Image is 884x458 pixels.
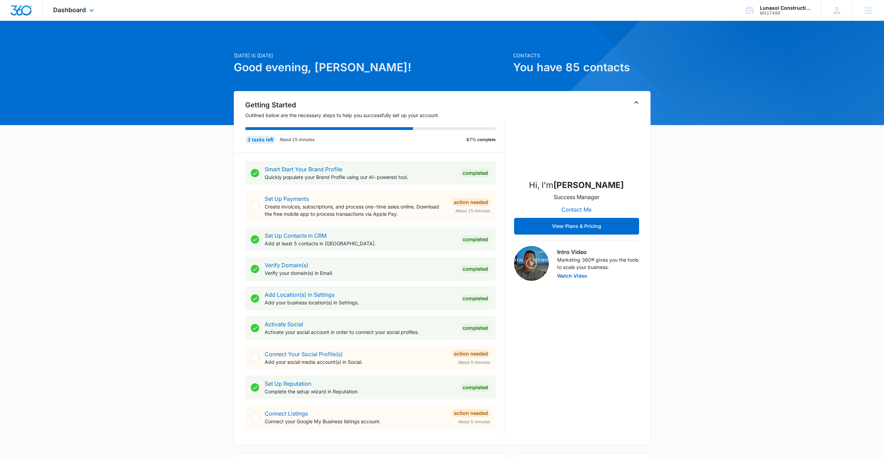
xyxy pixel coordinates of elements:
p: Quickly populate your Brand Profile using our AI-powered tool. [265,173,455,181]
p: Activate your social account in order to connect your social profiles. [265,328,455,336]
img: Christian Kellogg [542,104,611,173]
p: Hi, I'm [529,179,624,191]
img: Intro Video [514,246,549,281]
div: Completed [461,235,490,244]
h3: Intro Video [557,248,639,256]
p: Marketing 360® gives you the tools to scale your business. [557,256,639,271]
p: Connect your Google My Business listings account. [265,418,446,425]
a: Connect Listings [265,410,308,417]
p: Complete the setup wizard in Reputation. [265,388,455,395]
span: About 15 minutes [455,208,490,214]
strong: [PERSON_NAME] [553,180,624,190]
span: About 5 minutes [458,359,490,366]
a: Verify Domain(s) [265,262,308,269]
a: Activate Social [265,321,303,328]
a: Connect Your Social Profile(s) [265,351,343,358]
h1: You have 85 contacts [513,59,651,76]
h2: Getting Started [245,100,504,110]
div: Action Needed [452,409,490,417]
button: Contact Me [554,201,598,218]
button: Watch Video [557,273,587,278]
div: 3 tasks left [245,136,275,144]
div: Action Needed [452,198,490,206]
p: Create invoices, subscriptions, and process one-time sales online. Download the free mobile app t... [265,203,446,218]
p: Success Manager [554,193,600,201]
a: Set Up Payments [265,195,309,202]
a: Set Up Reputation [265,380,311,387]
a: Set Up Contacts in CRM [265,232,327,239]
p: Contacts [513,52,651,59]
div: Completed [461,324,490,332]
span: Dashboard [53,6,86,14]
div: Completed [461,265,490,273]
p: Verify your domain(s) in Email. [265,269,455,277]
p: [DATE] is [DATE] [234,52,509,59]
div: Action Needed [452,350,490,358]
button: View Plans & Pricing [514,218,639,235]
h1: Good evening, [PERSON_NAME]! [234,59,509,76]
a: Add Location(s) in Settings [265,291,334,298]
button: Toggle Collapse [632,98,641,107]
p: About 25 minutes [280,137,314,143]
p: Add your social media account(s) in Social. [265,358,446,366]
div: account id [760,11,811,16]
span: About 5 minutes [458,419,490,425]
a: Smart Start Your Brand Profile [265,166,342,173]
p: Outlined below are the necessary steps to help you successfully set up your account. [245,112,504,119]
div: Completed [461,169,490,177]
div: Completed [461,294,490,303]
div: Completed [461,383,490,392]
p: Add your business location(s) in Settings. [265,299,455,306]
p: 67% complete [466,137,496,143]
div: account name [760,5,811,11]
p: Add at least 5 contacts in [GEOGRAPHIC_DATA]. [265,240,455,247]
